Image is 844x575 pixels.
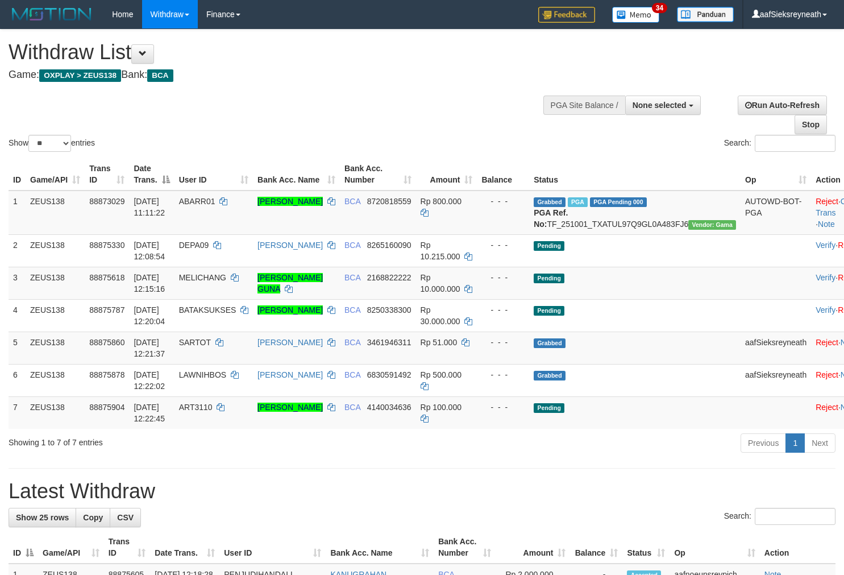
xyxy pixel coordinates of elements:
[534,338,566,348] span: Grabbed
[344,370,360,379] span: BCA
[257,273,323,293] a: [PERSON_NAME] GUNA
[481,402,525,413] div: - - -
[612,7,660,23] img: Button%20Memo.svg
[344,197,360,206] span: BCA
[688,220,736,230] span: Vendor URL: https://trx31.1velocity.biz
[421,338,458,347] span: Rp 51.000
[741,332,811,364] td: aafSieksreyneath
[85,158,129,191] th: Trans ID: activate to sort column ascending
[9,191,26,235] td: 1
[89,403,124,412] span: 88875904
[344,241,360,250] span: BCA
[9,135,95,152] label: Show entries
[26,158,85,191] th: Game/API: activate to sort column ascending
[816,197,838,206] a: Reject
[147,69,173,82] span: BCA
[534,197,566,207] span: Grabbed
[26,364,85,396] td: ZEUS138
[367,370,411,379] span: Copy 6830591492 to clipboard
[421,403,462,412] span: Rp 100.000
[434,531,496,564] th: Bank Acc. Number: activate to sort column ascending
[9,41,551,64] h1: Withdraw List
[134,370,165,391] span: [DATE] 12:22:02
[257,403,323,412] a: [PERSON_NAME]
[39,69,121,82] span: OXPLAY > ZEUS138
[738,96,827,115] a: Run Auto-Refresh
[534,274,564,283] span: Pending
[741,158,811,191] th: Op: activate to sort column ascending
[570,531,622,564] th: Balance: activate to sort column ascending
[529,158,741,191] th: Status
[677,7,734,22] img: panduan.png
[367,305,411,315] span: Copy 8250338300 to clipboard
[622,531,670,564] th: Status: activate to sort column ascending
[9,6,95,23] img: MOTION_logo.png
[538,7,595,23] img: Feedback.jpg
[150,531,219,564] th: Date Trans.: activate to sort column ascending
[9,267,26,299] td: 3
[481,272,525,283] div: - - -
[9,69,551,81] h4: Game: Bank:
[89,241,124,250] span: 88875330
[38,531,104,564] th: Game/API: activate to sort column ascending
[481,304,525,316] div: - - -
[534,208,568,229] b: PGA Ref. No:
[179,338,211,347] span: SARTOT
[257,370,323,379] a: [PERSON_NAME]
[534,371,566,380] span: Grabbed
[481,337,525,348] div: - - -
[481,239,525,251] div: - - -
[367,273,411,282] span: Copy 2168822222 to clipboard
[534,241,564,251] span: Pending
[134,241,165,261] span: [DATE] 12:08:54
[134,273,165,293] span: [DATE] 12:15:16
[804,433,835,453] a: Next
[9,396,26,429] td: 7
[534,306,564,316] span: Pending
[89,197,124,206] span: 88873029
[83,513,103,522] span: Copy
[9,234,26,267] td: 2
[816,403,838,412] a: Reject
[785,433,805,453] a: 1
[134,197,165,217] span: [DATE] 11:11:22
[344,273,360,282] span: BCA
[134,305,165,326] span: [DATE] 12:20:04
[9,364,26,396] td: 6
[257,338,323,347] a: [PERSON_NAME]
[134,403,165,423] span: [DATE] 12:22:45
[326,531,434,564] th: Bank Acc. Name: activate to sort column ascending
[421,370,462,379] span: Rp 500.000
[110,508,141,527] a: CSV
[416,158,477,191] th: Amount: activate to sort column ascending
[9,432,343,448] div: Showing 1 to 7 of 7 entries
[344,403,360,412] span: BCA
[117,513,134,522] span: CSV
[89,273,124,282] span: 88875618
[89,370,124,379] span: 88875878
[367,338,411,347] span: Copy 3461946311 to clipboard
[174,158,253,191] th: User ID: activate to sort column ascending
[367,403,411,412] span: Copy 4140034636 to clipboard
[257,305,323,315] a: [PERSON_NAME]
[179,403,213,412] span: ART3110
[179,273,226,282] span: MELICHANG
[534,403,564,413] span: Pending
[89,305,124,315] span: 88875787
[741,433,786,453] a: Previous
[816,370,838,379] a: Reject
[9,508,76,527] a: Show 25 rows
[481,196,525,207] div: - - -
[724,508,835,525] label: Search:
[760,531,835,564] th: Action
[219,531,326,564] th: User ID: activate to sort column ascending
[367,197,411,206] span: Copy 8720818559 to clipboard
[755,135,835,152] input: Search:
[16,513,69,522] span: Show 25 rows
[421,273,460,293] span: Rp 10.000.000
[652,3,667,13] span: 34
[26,191,85,235] td: ZEUS138
[26,234,85,267] td: ZEUS138
[816,338,838,347] a: Reject
[724,135,835,152] label: Search:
